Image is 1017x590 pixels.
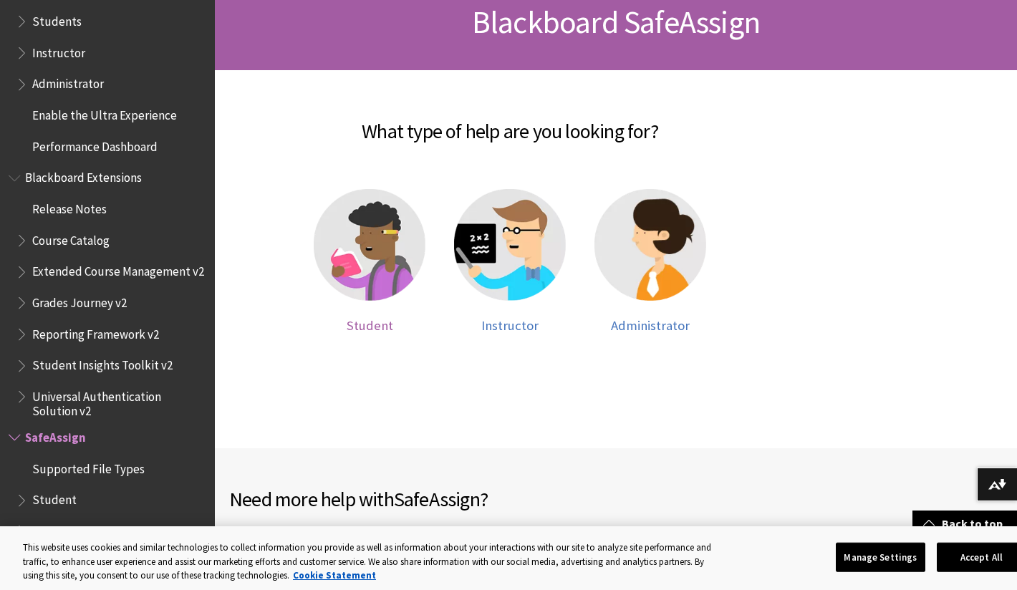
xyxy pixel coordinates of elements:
[23,541,712,583] div: This website uses cookies and similar technologies to collect information you provide as well as ...
[32,260,204,279] span: Extended Course Management v2
[32,322,159,342] span: Reporting Framework v2
[32,72,104,92] span: Administrator
[32,103,177,122] span: Enable the Ultra Experience
[25,425,86,445] span: SafeAssign
[32,228,110,248] span: Course Catalog
[32,135,158,154] span: Performance Dashboard
[454,189,566,301] img: Instructor help
[347,317,393,334] span: Student
[912,511,1017,537] a: Back to top
[32,488,77,508] span: Student
[32,457,145,476] span: Supported File Types
[25,166,142,185] span: Blackboard Extensions
[293,569,376,581] a: More information about your privacy, opens in a new tab
[454,189,566,334] a: Instructor help Instructor
[32,291,127,310] span: Grades Journey v2
[32,385,205,418] span: Universal Authentication Solution v2
[594,189,706,334] a: Administrator help Administrator
[9,425,206,574] nav: Book outline for Blackboard SafeAssign
[594,189,706,301] img: Administrator help
[229,99,791,146] h2: What type of help are you looking for?
[32,519,85,538] span: Instructor
[32,354,173,373] span: Student Insights Toolkit v2
[32,9,82,29] span: Students
[314,189,425,301] img: Student help
[32,41,85,60] span: Instructor
[32,197,107,216] span: Release Notes
[481,317,539,334] span: Instructor
[394,486,480,512] span: SafeAssign
[229,484,616,514] h2: Need more help with ?
[314,189,425,334] a: Student help Student
[836,542,925,572] button: Manage Settings
[9,166,206,419] nav: Book outline for Blackboard Extensions
[611,317,690,334] span: Administrator
[472,2,760,42] span: Blackboard SafeAssign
